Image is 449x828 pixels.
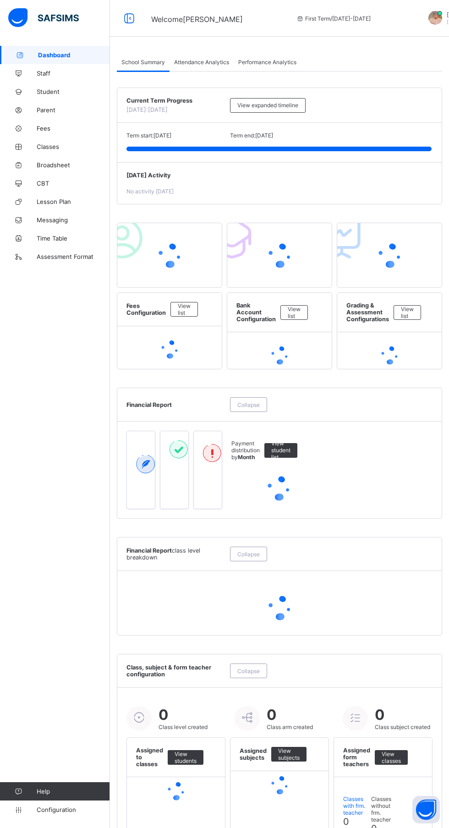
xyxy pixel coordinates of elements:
[343,795,367,816] span: Classes with frm. teacher
[240,747,267,761] span: Assigned subjects
[8,8,79,27] img: safsims
[175,751,197,764] span: View students
[375,724,430,730] span: Class subject created
[237,668,260,674] span: Collapse
[170,440,188,459] img: paid-1.3eb1404cbcb1d3b736510a26bbfa3ccb.svg
[159,706,208,724] span: 0
[288,306,301,319] span: View list
[37,88,110,95] span: Student
[126,547,225,561] span: Financial Report
[178,302,191,316] span: View list
[375,706,430,724] span: 0
[37,106,110,114] span: Parent
[382,751,401,764] span: View classes
[37,70,110,77] span: Staff
[237,401,260,408] span: Collapse
[136,455,155,473] img: expected-2.4343d3e9d0c965b919479240f3db56ac.svg
[37,788,110,795] span: Help
[37,161,110,169] span: Broadsheet
[231,440,260,461] span: Payment distribution by
[371,795,394,823] span: Classes without frm. teacher
[126,132,171,139] span: Term start: [DATE]
[296,15,371,22] span: session/term information
[237,102,298,109] span: View expanded timeline
[126,106,168,113] span: [DATE]: [DATE]
[267,706,313,724] span: 0
[126,188,174,195] span: No activity [DATE]
[121,59,165,66] span: School Summary
[230,132,273,139] span: Term end: [DATE]
[278,747,300,761] span: View subjects
[37,806,110,813] span: Configuration
[346,302,389,323] span: Grading & Assessment Configurations
[37,216,110,224] span: Messaging
[343,816,349,827] span: 0
[126,547,200,561] span: class level breakdown
[236,302,276,323] span: Bank Account Configuration
[37,198,110,205] span: Lesson Plan
[412,796,440,823] button: Open asap
[203,444,221,462] img: outstanding-1.146d663e52f09953f639664a84e30106.svg
[238,454,255,461] b: Month
[267,724,313,730] span: Class arm created
[38,51,110,59] span: Dashboard
[271,440,290,461] span: View student list
[126,664,225,678] span: Class, subject & form teacher configuration
[126,172,433,179] span: [DATE] Activity
[343,747,370,768] span: Assigned form teachers
[136,747,163,768] span: Assigned to classes
[126,302,166,316] span: Fees Configuration
[238,59,296,66] span: Performance Analytics
[37,235,110,242] span: Time Table
[237,551,260,558] span: Collapse
[159,724,208,730] span: Class level created
[37,180,110,187] span: CBT
[37,125,110,132] span: Fees
[151,15,243,24] span: Welcome [PERSON_NAME]
[401,306,414,319] span: View list
[37,143,110,150] span: Classes
[174,59,229,66] span: Attendance Analytics
[37,253,110,260] span: Assessment Format
[126,401,225,408] span: Financial Report
[126,97,225,104] span: Current Term Progress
